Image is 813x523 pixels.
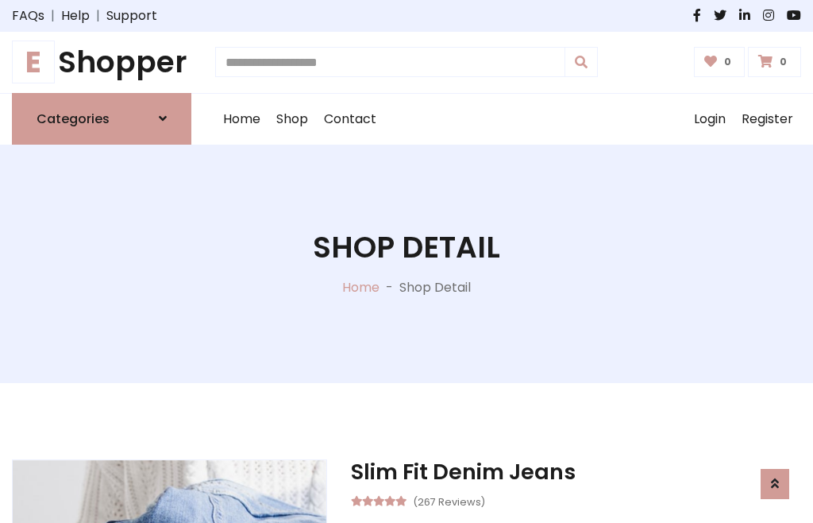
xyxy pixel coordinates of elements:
a: Categories [12,93,191,145]
span: | [44,6,61,25]
span: 0 [776,55,791,69]
a: Support [106,6,157,25]
h3: Slim Fit Denim Jeans [351,459,801,485]
h1: Shopper [12,45,191,80]
a: Shop [268,94,316,145]
a: FAQs [12,6,44,25]
small: (267 Reviews) [413,491,485,510]
a: Help [61,6,90,25]
a: 0 [694,47,746,77]
span: | [90,6,106,25]
h6: Categories [37,111,110,126]
p: Shop Detail [399,278,471,297]
span: E [12,41,55,83]
a: EShopper [12,45,191,80]
span: 0 [720,55,735,69]
a: Home [342,278,380,296]
a: Home [215,94,268,145]
p: - [380,278,399,297]
h1: Shop Detail [313,230,500,265]
a: Contact [316,94,384,145]
a: 0 [748,47,801,77]
a: Register [734,94,801,145]
a: Login [686,94,734,145]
